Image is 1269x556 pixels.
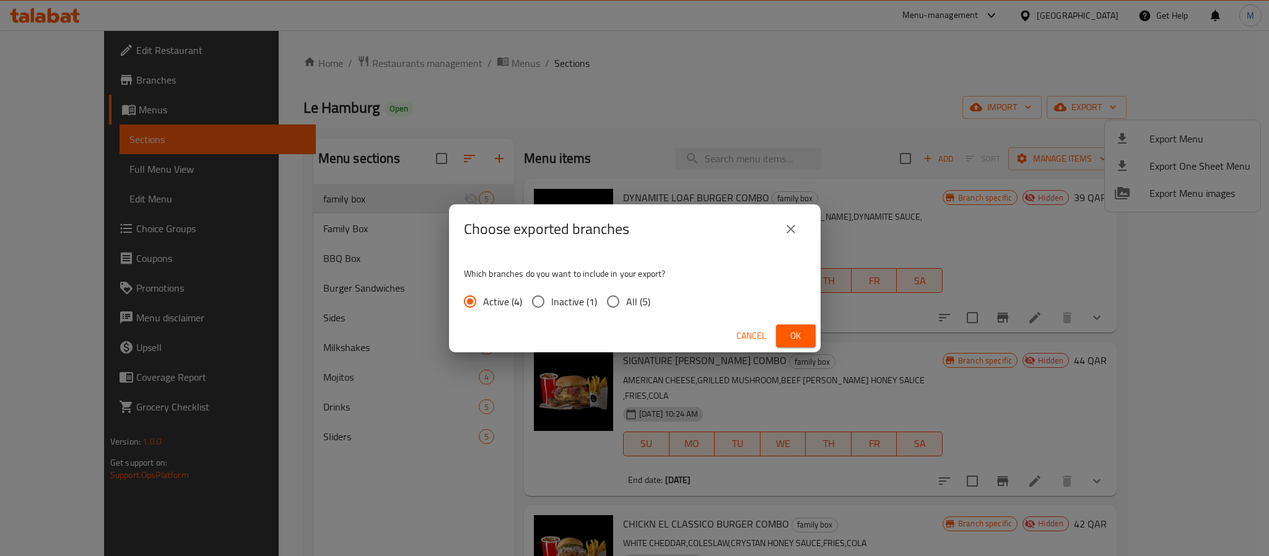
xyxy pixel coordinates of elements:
[736,328,766,344] span: Cancel
[776,214,806,244] button: close
[786,328,806,344] span: Ok
[776,324,816,347] button: Ok
[551,294,597,309] span: Inactive (1)
[731,324,771,347] button: Cancel
[483,294,522,309] span: Active (4)
[464,219,629,239] h2: Choose exported branches
[626,294,650,309] span: All (5)
[464,267,806,280] p: Which branches do you want to include in your export?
